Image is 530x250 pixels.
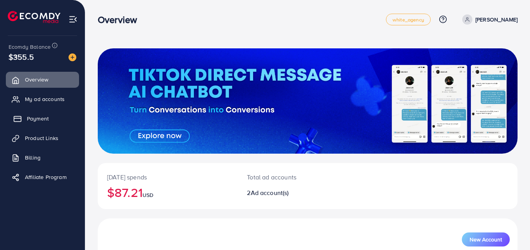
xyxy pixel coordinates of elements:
[107,172,228,182] p: [DATE] spends
[25,76,48,83] span: Overview
[470,237,502,242] span: New Account
[6,150,79,165] a: Billing
[6,130,79,146] a: Product Links
[462,232,510,246] button: New Account
[9,51,34,62] span: $355.5
[25,173,67,181] span: Affiliate Program
[247,172,333,182] p: Total ad accounts
[6,169,79,185] a: Affiliate Program
[475,15,518,24] p: [PERSON_NAME]
[8,11,60,23] img: logo
[6,111,79,126] a: Payment
[251,188,289,197] span: Ad account(s)
[6,72,79,87] a: Overview
[9,43,51,51] span: Ecomdy Balance
[6,91,79,107] a: My ad accounts
[107,185,228,200] h2: $87.21
[393,17,424,22] span: white_agency
[247,189,333,197] h2: 2
[69,53,76,61] img: image
[25,134,58,142] span: Product Links
[27,115,49,122] span: Payment
[386,14,431,25] a: white_agency
[69,15,77,24] img: menu
[143,191,153,199] span: USD
[459,14,518,25] a: [PERSON_NAME]
[25,154,40,161] span: Billing
[98,14,143,25] h3: Overview
[25,95,65,103] span: My ad accounts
